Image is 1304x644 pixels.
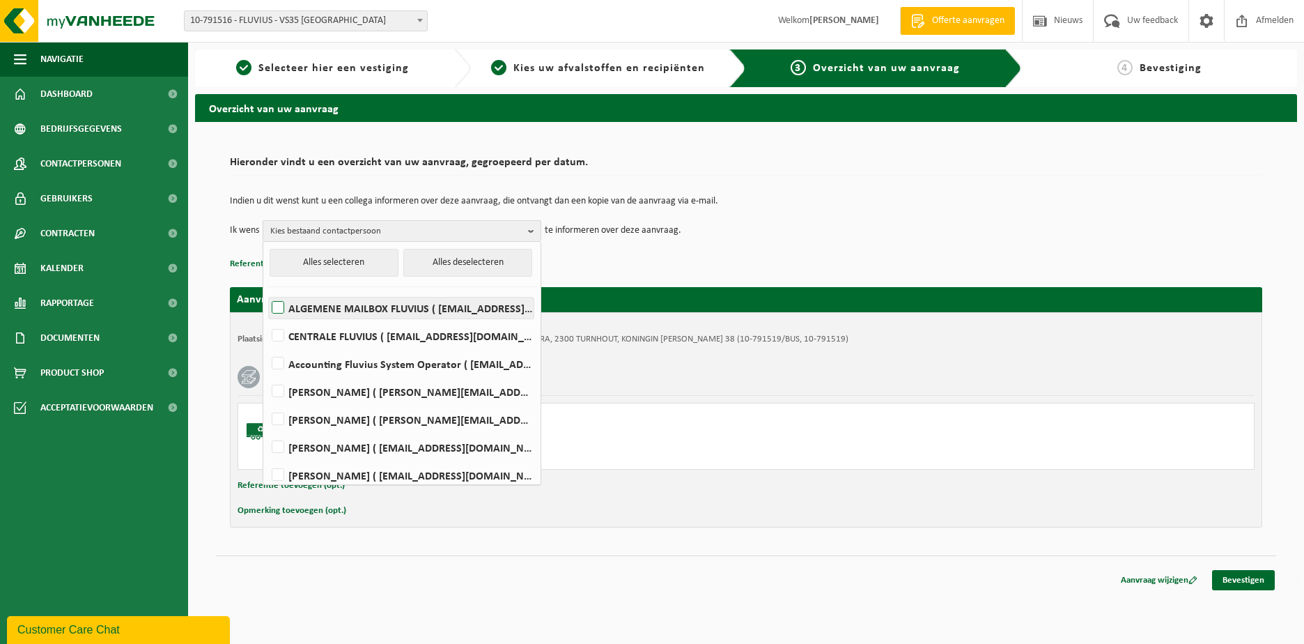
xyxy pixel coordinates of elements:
[195,94,1297,121] h2: Overzicht van uw aanvraag
[513,63,705,74] span: Kies uw afvalstoffen en recipiënten
[312,334,848,345] td: FLUVIUS VS35 KEMPEN/MAGAZIJN, KLANTENKANTOOR EN INFRA, 2300 TURNHOUT, KONINGIN [PERSON_NAME] 38 (...
[270,249,398,277] button: Alles selecteren
[238,477,345,495] button: Referentie toevoegen (opt.)
[40,146,121,181] span: Contactpersonen
[40,251,84,286] span: Kalender
[185,11,427,31] span: 10-791516 - FLUVIUS - VS35 KEMPEN
[791,60,806,75] span: 3
[238,335,298,344] strong: Plaatsingsadres:
[238,502,346,520] button: Opmerking toevoegen (opt.)
[258,63,409,74] span: Selecteer hier een vestiging
[40,216,95,251] span: Contracten
[40,355,104,390] span: Product Shop
[403,249,532,277] button: Alles deselecteren
[245,411,287,452] img: BL-SO-LV.png
[236,60,251,75] span: 1
[809,15,879,26] strong: [PERSON_NAME]
[184,10,428,31] span: 10-791516 - FLUVIUS - VS35 KEMPEN
[301,451,802,462] div: Aantal: 1
[1140,63,1202,74] span: Bevestiging
[545,220,681,241] p: te informeren over deze aanvraag.
[270,221,522,242] span: Kies bestaand contactpersoon
[269,465,534,486] label: [PERSON_NAME] ( [EMAIL_ADDRESS][DOMAIN_NAME] )
[269,353,534,374] label: Accounting Fluvius System Operator ( [EMAIL_ADDRESS][DOMAIN_NAME] )
[478,60,719,77] a: 2Kies uw afvalstoffen en recipiënten
[237,294,341,305] strong: Aanvraag voor [DATE]
[40,321,100,355] span: Documenten
[301,433,802,444] div: Ophalen zakken/bigbags
[269,325,534,346] label: CENTRALE FLUVIUS ( [EMAIL_ADDRESS][DOMAIN_NAME] )
[1110,570,1208,590] a: Aanvraag wijzigen
[230,197,1262,206] p: Indien u dit wenst kunt u een collega informeren over deze aanvraag, die ontvangt dan een kopie v...
[230,255,337,273] button: Referentie toevoegen (opt.)
[263,220,541,241] button: Kies bestaand contactpersoon
[40,77,93,112] span: Dashboard
[40,112,122,146] span: Bedrijfsgegevens
[929,14,1008,28] span: Offerte aanvragen
[202,60,443,77] a: 1Selecteer hier een vestiging
[40,286,94,321] span: Rapportage
[1117,60,1133,75] span: 4
[7,613,233,644] iframe: chat widget
[269,409,534,430] label: [PERSON_NAME] ( [PERSON_NAME][EMAIL_ADDRESS][DOMAIN_NAME] )
[1212,570,1275,590] a: Bevestigen
[230,220,259,241] p: Ik wens
[269,381,534,402] label: [PERSON_NAME] ( [PERSON_NAME][EMAIL_ADDRESS][DOMAIN_NAME] )
[230,157,1262,176] h2: Hieronder vindt u een overzicht van uw aanvraag, gegroepeerd per datum.
[269,298,534,319] label: ALGEMENE MAILBOX FLUVIUS ( [EMAIL_ADDRESS][DOMAIN_NAME] )
[40,181,93,216] span: Gebruikers
[491,60,506,75] span: 2
[269,437,534,458] label: [PERSON_NAME] ( [EMAIL_ADDRESS][DOMAIN_NAME] )
[40,390,153,425] span: Acceptatievoorwaarden
[40,42,84,77] span: Navigatie
[900,7,1015,35] a: Offerte aanvragen
[813,63,960,74] span: Overzicht van uw aanvraag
